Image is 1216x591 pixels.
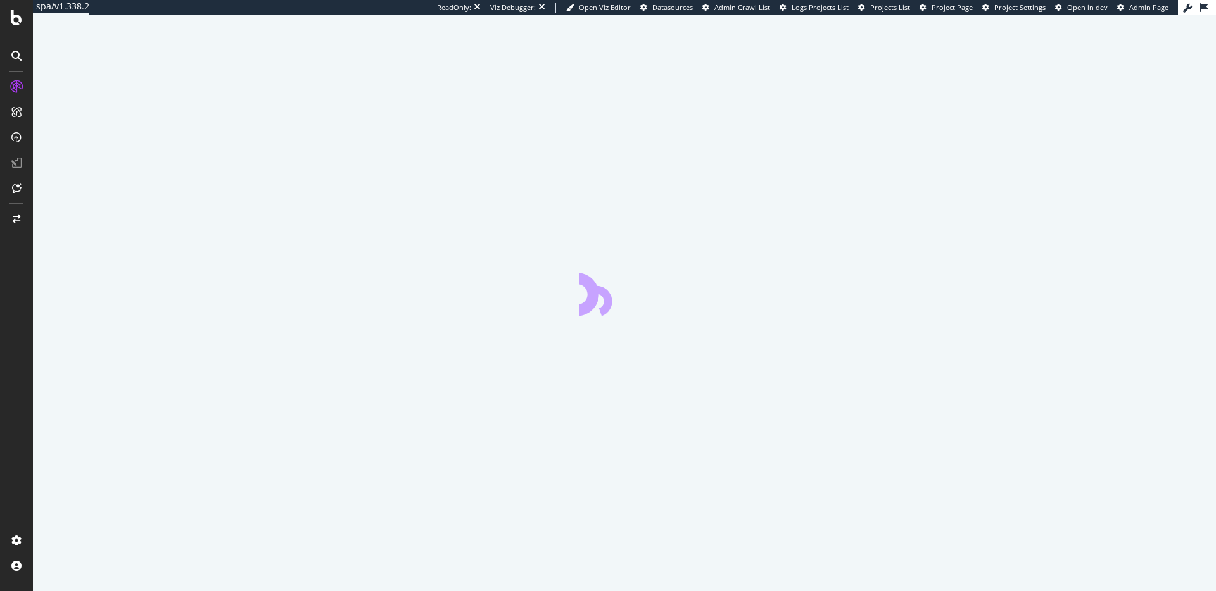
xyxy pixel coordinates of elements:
[579,270,670,316] div: animation
[1117,3,1168,13] a: Admin Page
[932,3,973,12] span: Project Page
[640,3,693,13] a: Datasources
[1055,3,1108,13] a: Open in dev
[652,3,693,12] span: Datasources
[437,3,471,13] div: ReadOnly:
[1129,3,1168,12] span: Admin Page
[490,3,536,13] div: Viz Debugger:
[579,3,631,12] span: Open Viz Editor
[780,3,849,13] a: Logs Projects List
[714,3,770,12] span: Admin Crawl List
[994,3,1046,12] span: Project Settings
[982,3,1046,13] a: Project Settings
[702,3,770,13] a: Admin Crawl List
[858,3,910,13] a: Projects List
[792,3,849,12] span: Logs Projects List
[1067,3,1108,12] span: Open in dev
[870,3,910,12] span: Projects List
[566,3,631,13] a: Open Viz Editor
[920,3,973,13] a: Project Page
